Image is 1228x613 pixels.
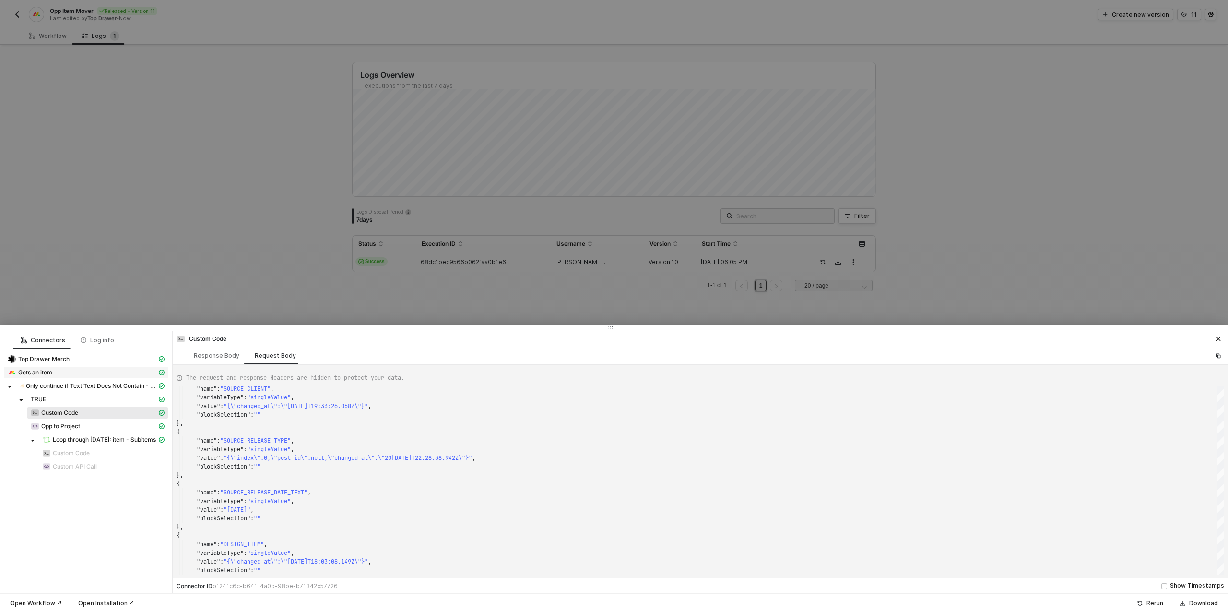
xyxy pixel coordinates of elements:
[220,402,224,410] span: :
[177,523,183,531] span: },
[244,497,247,505] span: :
[4,353,168,365] span: Top Drawer Merch
[18,355,70,363] span: Top Drawer Merch
[197,454,220,462] span: "value"
[177,428,180,436] span: {
[27,421,168,432] span: Opp to Project
[224,506,250,514] span: "[DATE]"
[220,454,224,462] span: :
[220,385,271,393] span: "SOURCE_CLIENT"
[159,370,165,375] span: icon-cards
[291,445,294,453] span: ,
[27,407,168,419] span: Custom Code
[7,385,12,389] span: caret-down
[177,480,180,488] span: {
[26,382,157,390] span: Only continue if Text Text Does Not Contain - Case Sensitive Live Event - In Stock Inventory
[197,385,217,393] span: "name"
[38,447,168,459] span: Custom Code
[1216,336,1221,342] span: icon-close
[608,325,614,331] span: icon-drag-indicator
[18,369,52,376] span: Gets an item
[224,558,368,565] span: "{\"changed_at\":\"[DATE]T18:03:08.149Z\"}"
[159,383,165,389] span: icon-cards
[250,411,254,419] span: :
[1170,581,1224,590] div: Show Timestamps
[247,445,291,453] span: "singleValue"
[197,515,250,522] span: "blockSelection"
[31,422,39,430] img: integration-icon
[250,566,254,574] span: :
[43,436,50,444] img: integration-icon
[1131,598,1169,609] button: Rerun
[186,373,404,382] span: The request and response Headers are hidden to protect your data.
[159,437,165,443] span: icon-cards
[472,454,475,462] span: ,
[244,445,247,453] span: :
[197,558,220,565] span: "value"
[41,409,78,417] span: Custom Code
[177,335,185,343] img: integration-icon
[30,438,35,443] span: caret-down
[177,582,338,590] div: Connector ID
[4,598,68,609] button: Open Workflow ↗
[197,549,244,557] span: "variableType"
[177,471,183,479] span: },
[254,411,260,419] span: ""
[254,463,260,470] span: ""
[53,436,156,444] span: Loop through [DATE]: item - Subitems
[197,506,220,514] span: "value"
[72,598,141,609] button: Open Installation ↗
[220,489,307,496] span: "SOURCE_RELEASE_DATE_TEXT"
[41,422,80,430] span: Opp to Project
[159,423,165,429] span: icon-cards
[307,489,311,496] span: ,
[197,566,250,574] span: "blockSelection"
[291,437,294,445] span: ,
[1137,601,1143,606] span: icon-success-page
[1173,598,1224,609] button: Download
[15,380,168,392] span: Only continue if Text Text Does Not Contain - Case Sensitive Live Event - In Stock Inventory
[38,461,168,472] span: Custom API Call
[19,398,24,403] span: caret-down
[197,394,244,401] span: "variableType"
[53,463,97,470] span: Custom API Call
[291,394,294,401] span: ,
[224,402,368,410] span: "{\"changed_at\":\"[DATE]T19:33:26.058Z\"}"
[1189,600,1218,607] div: Download
[244,549,247,557] span: :
[1216,353,1221,359] span: icon-copy-paste
[197,497,244,505] span: "variableType"
[194,352,239,360] div: Response Body
[250,463,254,470] span: :
[1146,600,1163,607] div: Rerun
[217,489,220,496] span: :
[197,437,217,445] span: "name"
[43,463,50,470] img: integration-icon
[43,449,50,457] img: integration-icon
[53,449,90,457] span: Custom Code
[254,566,260,574] span: ""
[177,335,226,343] div: Custom Code
[31,409,39,417] img: integration-icon
[213,582,338,589] span: b1241c6c-b641-4a0d-98be-b71342c57726
[264,541,267,548] span: ,
[368,558,371,565] span: ,
[217,437,220,445] span: :
[78,600,134,607] div: Open Installation ↗
[197,489,217,496] span: "name"
[159,410,165,416] span: icon-cards
[177,420,183,427] span: },
[217,541,220,548] span: :
[197,541,217,548] span: "name"
[31,396,46,403] span: TRUE
[27,394,168,405] span: TRUE
[220,541,264,548] span: "DESIGN_ITEM"
[21,337,27,343] span: icon-logic
[8,369,16,376] img: integration-icon
[8,355,16,363] img: integration-icon
[38,434,168,445] span: Loop through Monday: item - Subitems
[368,402,371,410] span: ,
[255,352,296,360] div: Request Body
[250,506,254,514] span: ,
[247,394,291,401] span: "singleValue"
